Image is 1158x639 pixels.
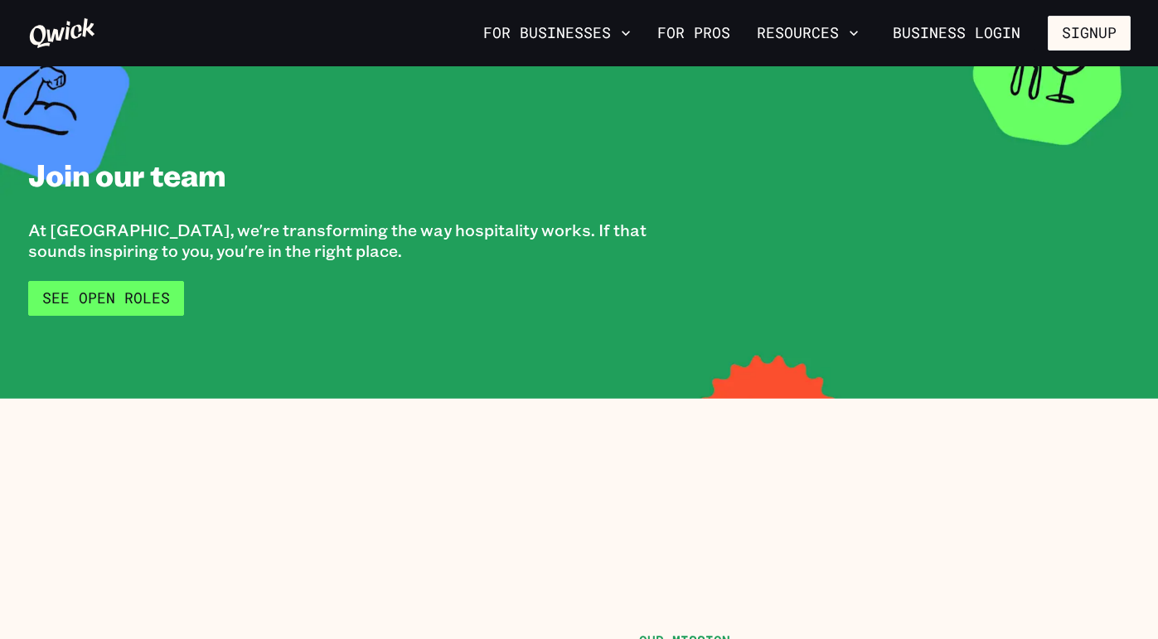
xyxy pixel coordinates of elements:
button: Resources [750,19,865,47]
a: For Pros [651,19,737,47]
a: See Open Roles [28,281,184,316]
button: For Businesses [477,19,637,47]
p: At [GEOGRAPHIC_DATA], we're transforming the way hospitality works. If that sounds inspiring to y... [28,220,690,261]
button: Signup [1048,16,1131,51]
h1: Join our team [28,156,226,193]
a: Business Login [879,16,1034,51]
